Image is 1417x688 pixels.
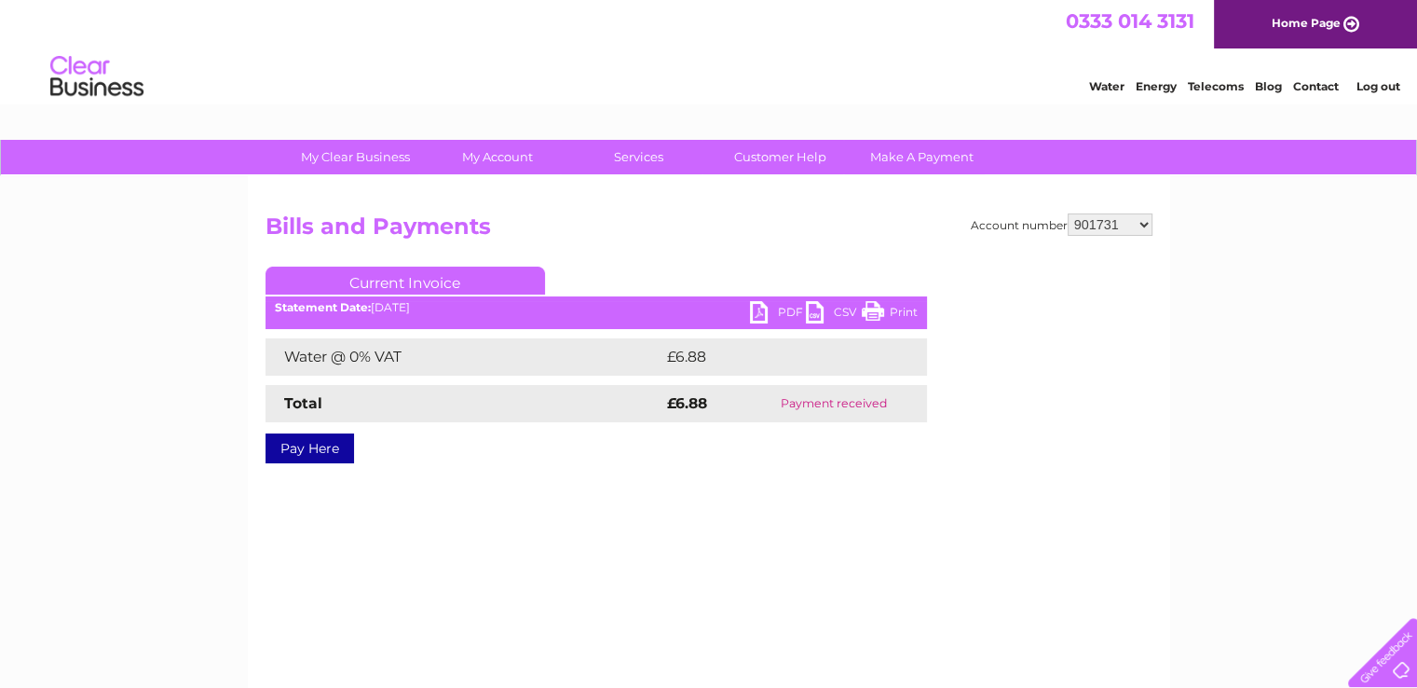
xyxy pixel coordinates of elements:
a: Contact [1293,79,1339,93]
a: PDF [750,301,806,328]
a: Water [1089,79,1124,93]
div: Clear Business is a trading name of Verastar Limited (registered in [GEOGRAPHIC_DATA] No. 3667643... [269,10,1150,90]
a: CSV [806,301,862,328]
img: logo.png [49,48,144,105]
a: My Clear Business [279,140,432,174]
a: 0333 014 3131 [1066,9,1194,33]
td: Payment received [742,385,927,422]
td: £6.88 [662,338,884,376]
a: My Account [420,140,574,174]
strong: Total [284,394,322,412]
a: Current Invoice [266,267,545,295]
a: Make A Payment [845,140,999,174]
a: Blog [1255,79,1282,93]
a: Log out [1356,79,1399,93]
td: Water @ 0% VAT [266,338,662,376]
a: Services [562,140,715,174]
a: Energy [1136,79,1177,93]
a: Telecoms [1188,79,1244,93]
a: Print [862,301,918,328]
a: Pay Here [266,433,354,463]
div: Account number [971,213,1152,236]
h2: Bills and Payments [266,213,1152,249]
div: [DATE] [266,301,927,314]
a: Customer Help [703,140,857,174]
strong: £6.88 [667,394,707,412]
b: Statement Date: [275,300,371,314]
